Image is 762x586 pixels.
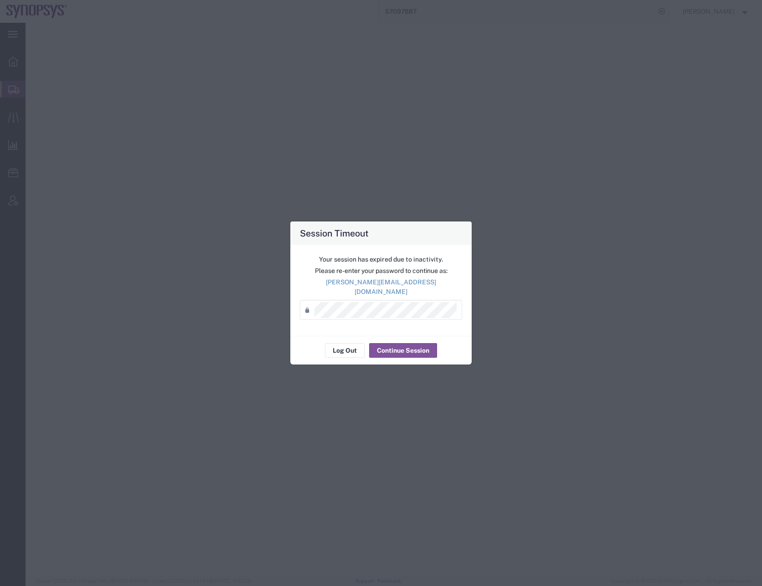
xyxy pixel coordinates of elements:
button: Log Out [325,343,365,358]
p: Please re-enter your password to continue as: [300,266,462,276]
p: [PERSON_NAME][EMAIL_ADDRESS][DOMAIN_NAME] [300,278,462,297]
h4: Session Timeout [300,226,369,240]
button: Continue Session [369,343,437,358]
p: Your session has expired due to inactivity. [300,255,462,264]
